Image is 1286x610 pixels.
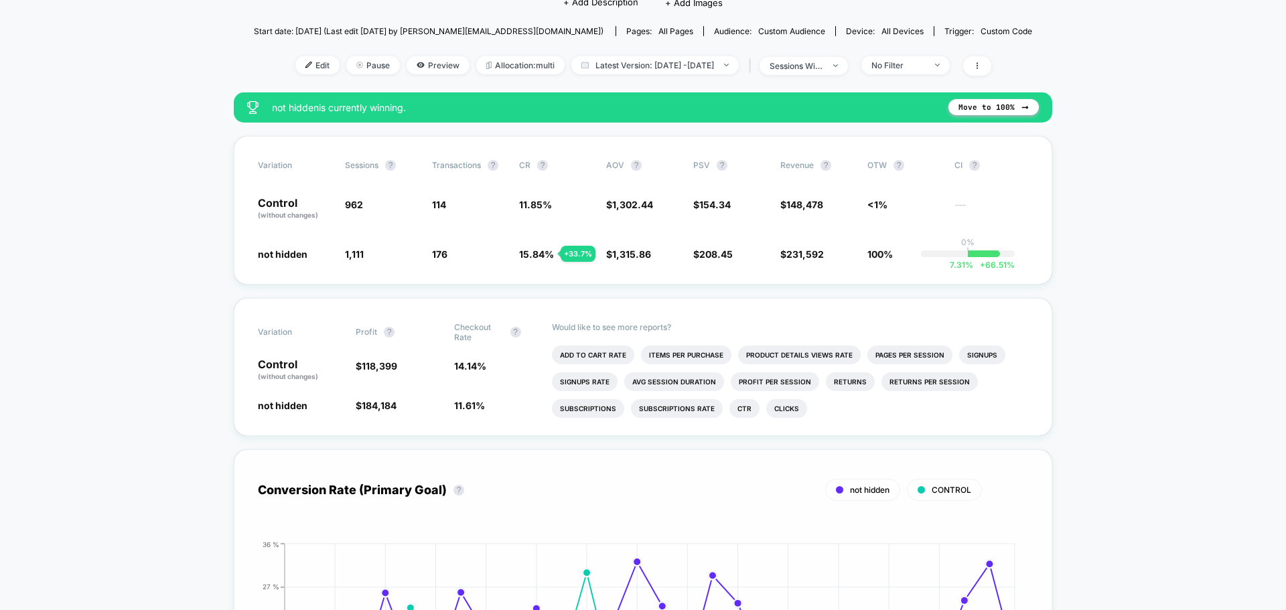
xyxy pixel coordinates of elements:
[833,64,838,67] img: end
[867,248,893,260] span: 100%
[488,160,498,171] button: ?
[519,248,554,260] span: 15.84 %
[631,399,723,418] li: Subscriptions Rate
[519,199,552,210] span: 11.85 %
[867,199,887,210] span: <1%
[981,26,1032,36] span: Custom Code
[717,160,727,171] button: ?
[356,360,397,372] span: $
[606,248,651,260] span: $
[729,399,760,418] li: Ctr
[954,160,1028,171] span: CI
[658,26,693,36] span: all pages
[432,160,481,170] span: Transactions
[453,485,464,495] button: ?
[258,322,332,342] span: Variation
[432,199,446,210] span: 114
[724,64,729,66] img: end
[780,248,824,260] span: $
[731,372,819,391] li: Profit Per Session
[476,56,565,74] span: Allocation: multi
[454,322,504,342] span: Checkout Rate
[699,199,731,210] span: 154.34
[263,583,279,591] tspan: 27 %
[770,61,823,71] div: sessions with impression
[954,201,1028,220] span: ---
[258,400,307,411] span: not hidden
[948,99,1039,115] button: Move to 100%
[247,101,259,114] img: success_star
[612,199,653,210] span: 1,302.44
[454,360,486,372] span: 14.14 %
[693,248,733,260] span: $
[699,248,733,260] span: 208.45
[758,26,825,36] span: Custom Audience
[552,346,634,364] li: Add To Cart Rate
[345,160,378,170] span: Sessions
[786,248,824,260] span: 231,592
[967,247,969,257] p: |
[345,199,363,210] span: 962
[693,199,731,210] span: $
[254,26,603,36] span: Start date: [DATE] (Last edit [DATE] by [PERSON_NAME][EMAIL_ADDRESS][DOMAIN_NAME])
[881,26,924,36] span: all devices
[606,199,653,210] span: $
[867,160,941,171] span: OTW
[258,372,318,380] span: (without changes)
[486,62,492,69] img: rebalance
[537,160,548,171] button: ?
[606,160,624,170] span: AOV
[356,400,397,411] span: $
[826,372,875,391] li: Returns
[780,160,814,170] span: Revenue
[385,160,396,171] button: ?
[780,199,823,210] span: $
[835,26,934,36] span: Device:
[263,540,279,548] tspan: 36 %
[959,346,1005,364] li: Signups
[745,56,760,76] span: |
[641,346,731,364] li: Items Per Purchase
[881,372,978,391] li: Returns Per Session
[631,160,642,171] button: ?
[714,26,825,36] div: Audience:
[571,56,739,74] span: Latest Version: [DATE] - [DATE]
[552,322,1028,332] p: Would like to see more reports?
[950,260,973,270] span: 7.31 %
[932,485,971,495] span: CONTROL
[786,199,823,210] span: 148,478
[407,56,470,74] span: Preview
[356,62,363,68] img: end
[258,198,332,220] p: Control
[362,400,397,411] span: 184,184
[454,400,485,411] span: 11.61 %
[738,346,861,364] li: Product Details Views Rate
[969,160,980,171] button: ?
[961,237,975,247] p: 0%
[867,346,952,364] li: Pages Per Session
[561,246,595,262] div: + 33.7 %
[384,327,395,337] button: ?
[980,260,985,270] span: +
[552,399,624,418] li: Subscriptions
[693,160,710,170] span: PSV
[766,399,807,418] li: Clicks
[295,56,340,74] span: Edit
[258,359,342,382] p: Control
[519,160,530,170] span: CR
[944,26,1032,36] div: Trigger:
[258,211,318,219] span: (without changes)
[894,160,904,171] button: ?
[871,60,925,70] div: No Filter
[345,248,364,260] span: 1,111
[258,248,307,260] span: not hidden
[510,327,521,337] button: ?
[356,327,377,337] span: Profit
[552,372,618,391] li: Signups Rate
[624,372,724,391] li: Avg Session Duration
[973,260,1015,270] span: 66.51 %
[346,56,400,74] span: Pause
[362,360,397,372] span: 118,399
[258,160,332,171] span: Variation
[581,62,589,68] img: calendar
